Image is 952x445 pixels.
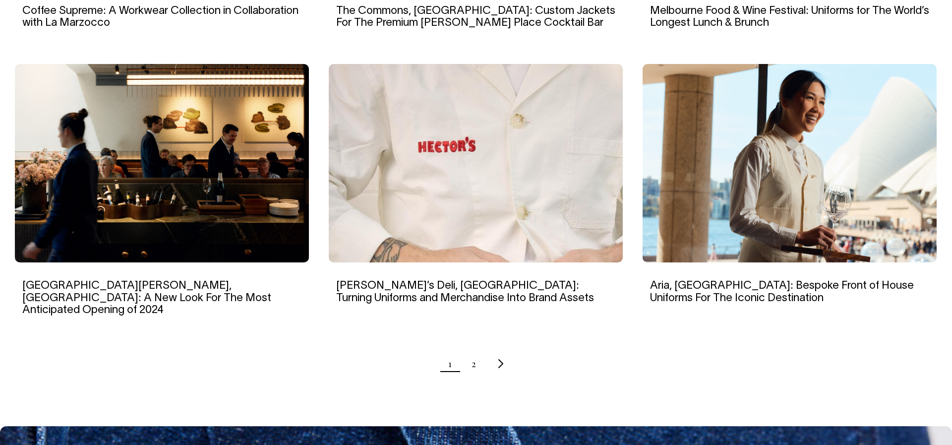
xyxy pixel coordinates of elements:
[472,351,476,376] a: Page 2
[22,281,271,315] a: [GEOGRAPHIC_DATA][PERSON_NAME], [GEOGRAPHIC_DATA]: A New Look For The Most Anticipated Opening of...
[650,6,929,28] a: Melbourne Food & Wine Festival: Uniforms for The World’s Longest Lunch & Brunch
[650,281,914,303] a: Aria, [GEOGRAPHIC_DATA]: Bespoke Front of House Uniforms For The Iconic Destination
[336,6,615,28] a: The Commons, [GEOGRAPHIC_DATA]: Custom Jackets For The Premium [PERSON_NAME] Place Cocktail Bar
[496,351,504,376] a: Next page
[15,351,937,376] nav: Pagination
[336,281,594,303] a: [PERSON_NAME]’s Deli, [GEOGRAPHIC_DATA]: Turning Uniforms and Merchandise Into Brand Assets
[448,351,452,376] span: Page 1
[15,64,309,262] img: Saint Peter, Sydney: A New Look For The Most Anticipated Opening of 2024
[643,64,937,262] img: Aria, Sydney: Bespoke Front of House Uniforms For The Iconic Destination
[22,6,298,28] a: Coffee Supreme: A Workwear Collection in Collaboration with La Marzocco
[329,64,623,262] img: Hector’s Deli, Melbourne: Turning Uniforms and Merchandise Into Brand Assets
